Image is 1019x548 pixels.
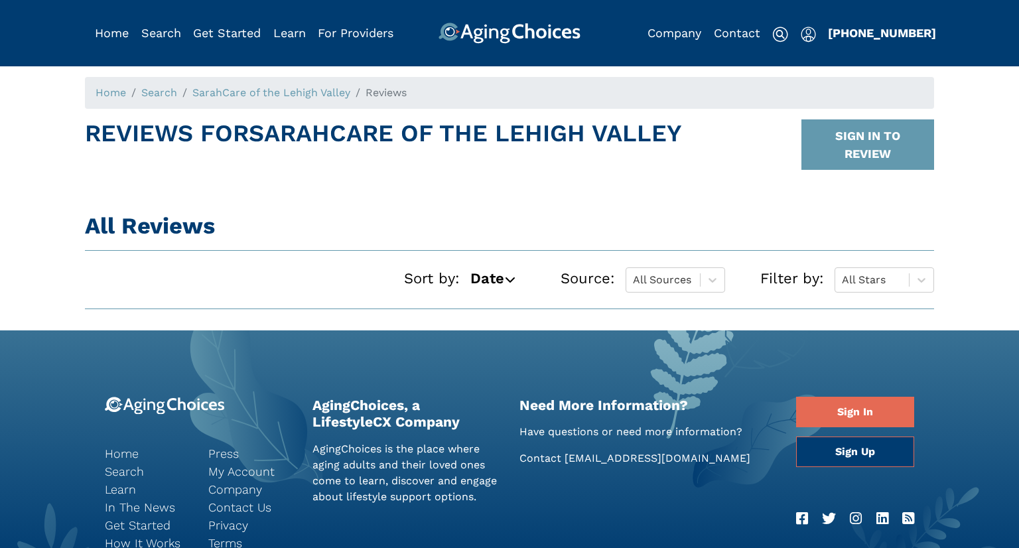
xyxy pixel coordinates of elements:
[85,77,934,109] nav: breadcrumb
[760,270,824,287] span: Filter by:
[105,445,188,462] a: Home
[208,516,292,534] a: Privacy
[801,27,816,42] img: user-icon.svg
[141,26,181,40] a: Search
[208,498,292,516] a: Contact Us
[105,480,188,498] a: Learn
[714,26,760,40] a: Contact
[105,516,188,534] a: Get Started
[208,480,292,498] a: Company
[850,508,862,529] a: Instagram
[96,86,126,99] a: Home
[366,86,407,99] span: Reviews
[208,462,292,480] a: My Account
[902,508,914,529] a: RSS Feed
[561,270,615,287] span: Source:
[312,441,500,505] p: AgingChoices is the place where aging adults and their loved ones come to learn, discover and eng...
[85,119,682,170] h1: Reviews For SarahCare of the Lehigh Valley
[273,26,306,40] a: Learn
[796,437,914,467] a: Sign Up
[85,212,934,240] h1: All Reviews
[876,508,888,529] a: LinkedIn
[822,508,836,529] a: Twitter
[801,119,934,170] button: SIGN IN TO REVIEW
[828,26,936,40] a: [PHONE_NUMBER]
[141,86,177,99] a: Search
[801,23,816,44] div: Popover trigger
[470,267,504,289] span: Date
[565,452,750,464] a: [EMAIL_ADDRESS][DOMAIN_NAME]
[796,397,914,427] a: Sign In
[192,86,350,99] a: SarahCare of the Lehigh Valley
[519,397,776,413] h2: Need More Information?
[404,270,460,287] span: Sort by:
[208,445,292,462] a: Press
[105,498,188,516] a: In The News
[312,397,500,430] h2: AgingChoices, a LifestyleCX Company
[519,424,776,440] p: Have questions or need more information?
[772,27,788,42] img: search-icon.svg
[647,26,701,40] a: Company
[318,26,393,40] a: For Providers
[796,508,808,529] a: Facebook
[439,23,580,44] img: AgingChoices
[105,397,225,415] img: 9-logo.svg
[193,26,261,40] a: Get Started
[105,462,188,480] a: Search
[519,450,776,466] p: Contact
[95,26,129,40] a: Home
[141,23,181,44] div: Popover trigger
